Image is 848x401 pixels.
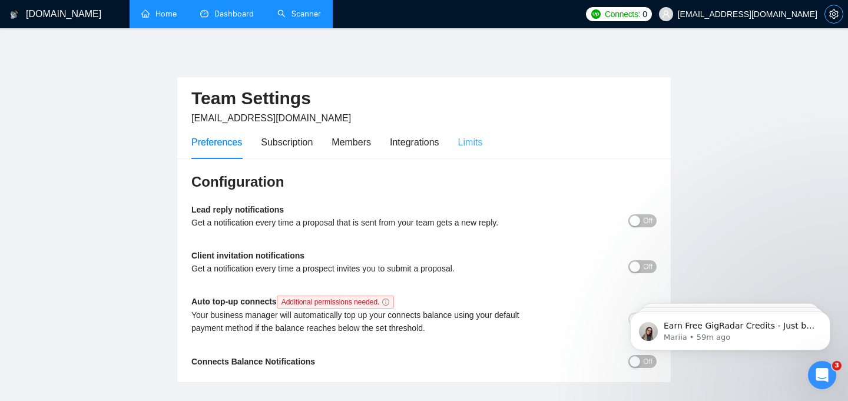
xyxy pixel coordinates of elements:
iframe: Intercom live chat [808,361,836,389]
iframe: Intercom notifications message [612,287,848,369]
a: setting [824,9,843,19]
span: setting [825,9,843,19]
span: [EMAIL_ADDRESS][DOMAIN_NAME] [191,113,351,123]
div: Subscription [261,135,313,150]
span: 0 [642,8,647,21]
b: Client invitation notifications [191,251,304,260]
a: homeHome [141,9,177,19]
img: upwork-logo.png [591,9,601,19]
a: dashboardDashboard [200,9,254,19]
div: Integrations [390,135,439,150]
div: Preferences [191,135,242,150]
img: logo [10,5,18,24]
h3: Configuration [191,173,657,191]
span: 3 [832,361,842,370]
div: Limits [458,135,483,150]
span: info-circle [382,299,389,306]
b: Lead reply notifications [191,205,284,214]
button: setting [824,5,843,24]
b: Connects Balance Notifications [191,357,315,366]
div: Members [332,135,371,150]
h2: Team Settings [191,87,657,111]
span: Connects: [605,8,640,21]
div: Get a notification every time a prospect invites you to submit a proposal. [191,262,541,275]
span: user [662,10,670,18]
b: Auto top-up connects [191,297,399,306]
div: Get a notification every time a proposal that is sent from your team gets a new reply. [191,216,541,229]
a: searchScanner [277,9,321,19]
span: Additional permissions needed. [277,296,395,309]
div: Your business manager will automatically top up your connects balance using your default payment ... [191,309,541,334]
span: Off [643,214,652,227]
span: Off [643,260,652,273]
